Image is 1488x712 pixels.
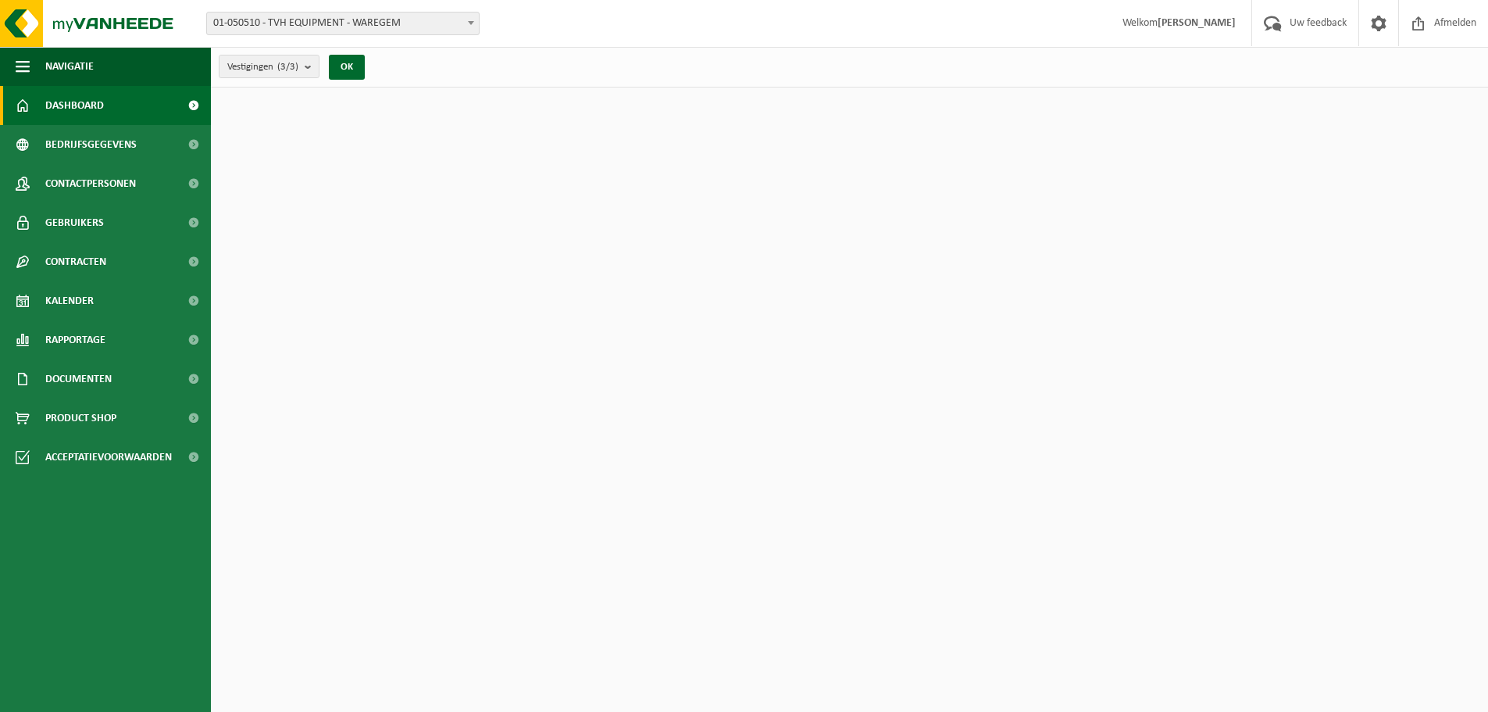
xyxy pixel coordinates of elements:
[277,62,298,72] count: (3/3)
[1158,17,1236,29] strong: [PERSON_NAME]
[227,55,298,79] span: Vestigingen
[329,55,365,80] button: OK
[219,55,319,78] button: Vestigingen(3/3)
[45,360,112,399] span: Documenten
[45,242,106,281] span: Contracten
[45,438,172,477] span: Acceptatievoorwaarden
[45,399,116,438] span: Product Shop
[45,203,104,242] span: Gebruikers
[45,47,94,86] span: Navigatie
[45,164,136,203] span: Contactpersonen
[207,13,479,34] span: 01-050510 - TVH EQUIPMENT - WAREGEM
[45,281,94,320] span: Kalender
[45,320,105,360] span: Rapportage
[45,86,104,125] span: Dashboard
[45,125,137,164] span: Bedrijfsgegevens
[206,12,480,35] span: 01-050510 - TVH EQUIPMENT - WAREGEM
